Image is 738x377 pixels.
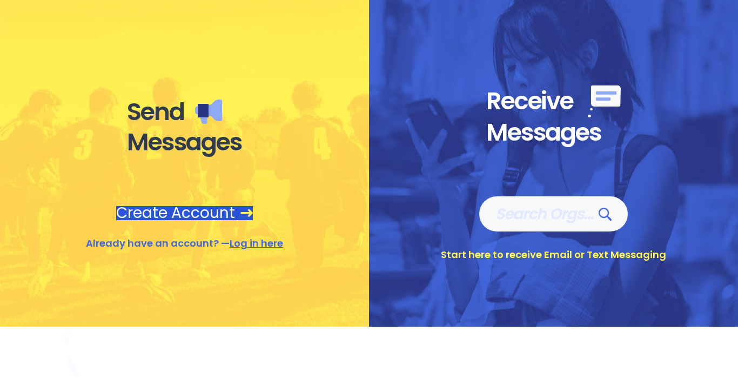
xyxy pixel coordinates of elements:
a: Create Account [116,206,253,220]
a: Search Orgs… [479,196,627,232]
div: Start here to receive Email or Text Messaging [441,248,666,262]
div: Already have an account? — [86,236,283,250]
div: Messages [127,127,243,157]
a: Log in here [230,236,283,250]
img: Receive messages [588,85,621,117]
div: Messages [486,117,621,148]
div: Send [127,97,243,127]
span: Search Orgs… [495,204,611,223]
div: Receive [486,85,621,117]
img: Send messages [195,100,222,124]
